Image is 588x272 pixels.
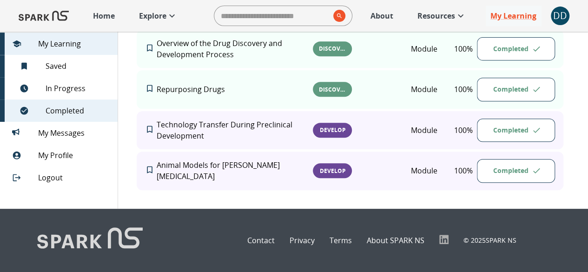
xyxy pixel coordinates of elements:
[410,84,449,95] p: Module
[46,83,110,94] span: In Progress
[134,6,182,26] a: Explore
[38,38,110,49] span: My Learning
[463,235,516,245] p: © 2025 SPARK NS
[38,127,110,139] span: My Messages
[19,5,69,27] img: Logo of SPARK at Stanford
[449,165,477,176] p: 100 %
[37,227,143,253] img: Logo of SPARK at Stanford
[38,172,110,183] span: Logout
[370,10,393,21] p: About
[145,84,154,93] svg: Add to My Learning
[551,7,569,25] button: account of current user
[145,43,154,53] svg: Add to My Learning
[313,86,352,93] span: Discover
[38,150,110,161] span: My Profile
[5,166,118,189] div: Logout
[313,45,352,53] span: Discover
[367,235,424,246] a: About SPARK NS
[410,165,449,176] p: Module
[46,60,110,72] span: Saved
[551,7,569,25] div: DD
[157,159,313,182] p: Animal Models for [PERSON_NAME][MEDICAL_DATA]
[417,10,455,21] p: Resources
[314,167,351,175] span: Develop
[145,165,154,174] svg: Add to My Learning
[157,119,313,141] p: Technology Transfer During Preclinical Development
[449,43,477,54] p: 100 %
[290,235,315,246] a: Privacy
[439,235,449,244] img: LinkedIn
[449,84,477,95] p: 100 %
[330,6,345,26] button: search
[477,119,555,142] button: Completed
[366,6,398,26] a: About
[330,235,352,246] a: Terms
[410,43,449,54] p: Module
[477,159,555,183] button: Completed
[5,144,118,166] div: My Profile
[449,125,477,136] p: 100 %
[157,38,313,60] p: Overview of the Drug Discovery and Development Process
[413,6,471,26] a: Resources
[477,37,555,61] button: Completed
[93,10,115,21] p: Home
[5,122,118,144] div: My Messages
[88,6,119,26] a: Home
[247,235,275,246] a: Contact
[490,10,536,21] p: My Learning
[139,10,166,21] p: Explore
[145,125,154,134] svg: Add to My Learning
[314,126,351,134] span: Develop
[410,125,449,136] p: Module
[486,6,542,26] a: My Learning
[46,105,110,116] span: Completed
[477,78,555,101] button: Completed
[157,84,313,95] p: Repurposing Drugs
